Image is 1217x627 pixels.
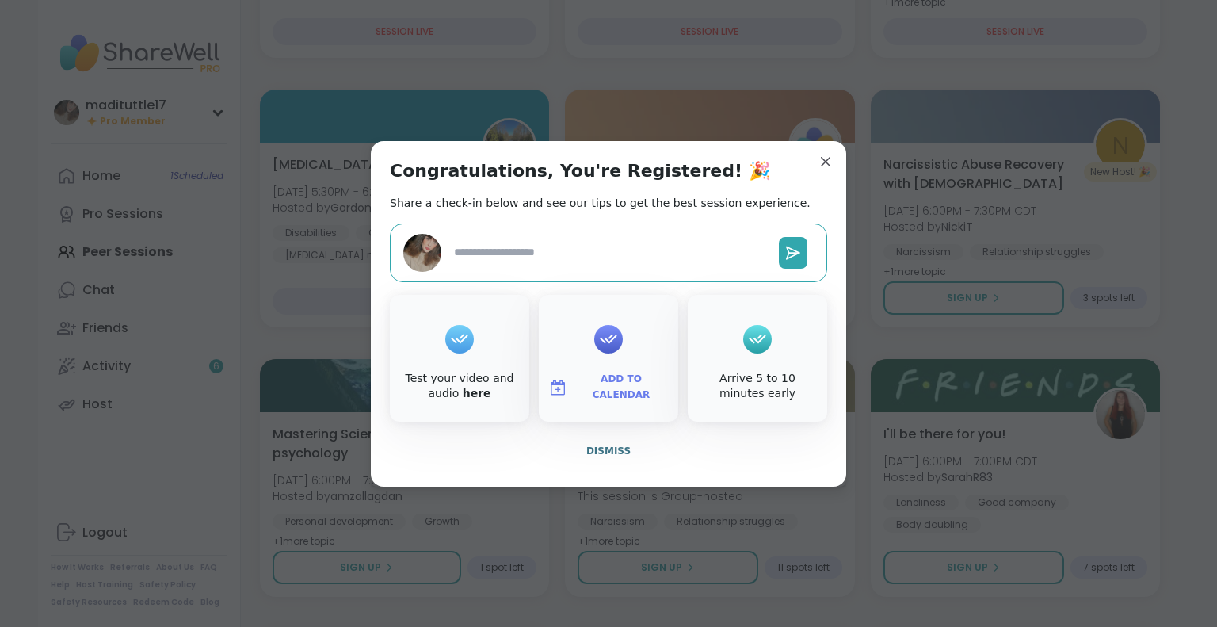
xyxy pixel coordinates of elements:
[403,234,441,272] img: madituttle17
[393,371,526,402] div: Test your video and audio
[390,160,770,182] h1: Congratulations, You're Registered! 🎉
[586,445,631,457] span: Dismiss
[548,378,567,397] img: ShareWell Logomark
[390,434,827,468] button: Dismiss
[390,195,811,211] h2: Share a check-in below and see our tips to get the best session experience.
[542,371,675,404] button: Add to Calendar
[463,387,491,400] a: here
[574,372,669,403] span: Add to Calendar
[691,371,824,402] div: Arrive 5 to 10 minutes early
